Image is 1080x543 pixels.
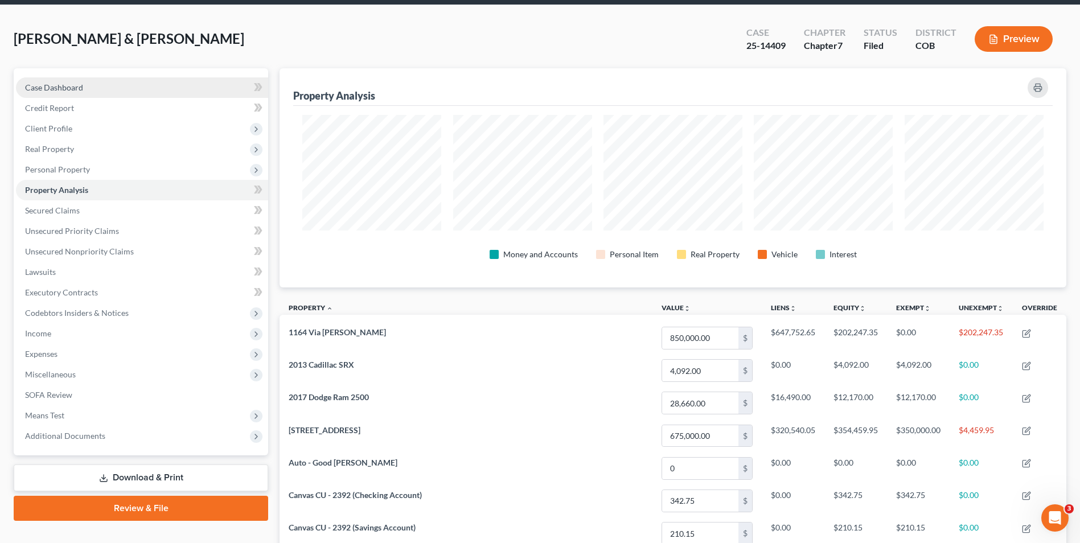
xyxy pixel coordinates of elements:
span: 2013 Cadillac SRX [289,360,354,369]
input: 0.00 [662,458,738,479]
iframe: Intercom live chat [1041,504,1069,532]
td: $0.00 [950,484,1013,517]
td: $0.00 [762,484,824,517]
span: SOFA Review [25,390,72,400]
span: Property Analysis [25,185,88,195]
div: District [915,26,956,39]
div: $ [738,327,752,349]
td: $0.00 [950,452,1013,484]
div: Case [746,26,786,39]
div: $ [738,392,752,414]
div: Vehicle [771,249,798,260]
div: Personal Item [610,249,659,260]
div: Filed [864,39,897,52]
a: Equityunfold_more [833,303,866,312]
div: $ [738,360,752,381]
div: 25-14409 [746,39,786,52]
div: COB [915,39,956,52]
input: 0.00 [662,327,738,349]
a: Review & File [14,496,268,521]
div: Status [864,26,897,39]
a: Exemptunfold_more [896,303,931,312]
span: [PERSON_NAME] & [PERSON_NAME] [14,30,244,47]
input: 0.00 [662,392,738,414]
span: Real Property [25,144,74,154]
span: Codebtors Insiders & Notices [25,308,129,318]
td: $4,092.00 [824,355,887,387]
div: Chapter [804,26,845,39]
a: Property expand_less [289,303,333,312]
span: Secured Claims [25,205,80,215]
span: Additional Documents [25,431,105,441]
div: Interest [829,249,857,260]
span: Unsecured Nonpriority Claims [25,246,134,256]
td: $350,000.00 [887,419,950,452]
span: Canvas CU - 2392 (Savings Account) [289,523,416,532]
span: 1164 Via [PERSON_NAME] [289,327,386,337]
span: 2017 Dodge Ram 2500 [289,392,369,402]
td: $202,247.35 [950,322,1013,354]
td: $354,459.95 [824,419,887,452]
td: $342.75 [887,484,950,517]
td: $16,490.00 [762,387,824,419]
input: 0.00 [662,360,738,381]
a: SOFA Review [16,385,268,405]
i: expand_less [326,305,333,312]
td: $320,540.05 [762,419,824,452]
a: Download & Print [14,464,268,491]
i: unfold_more [997,305,1004,312]
div: $ [738,425,752,447]
a: Credit Report [16,98,268,118]
span: Unsecured Priority Claims [25,226,119,236]
i: unfold_more [924,305,931,312]
td: $4,092.00 [887,355,950,387]
span: Credit Report [25,103,74,113]
td: $0.00 [887,322,950,354]
span: 3 [1065,504,1074,513]
td: $647,752.65 [762,322,824,354]
th: Override [1013,297,1066,322]
span: 7 [837,40,843,51]
button: Preview [975,26,1053,52]
span: Executory Contracts [25,287,98,297]
span: [STREET_ADDRESS] [289,425,360,435]
span: Income [25,328,51,338]
span: Auto - Good [PERSON_NAME] [289,458,397,467]
input: 0.00 [662,490,738,512]
span: Means Test [25,410,64,420]
i: unfold_more [684,305,691,312]
td: $0.00 [762,452,824,484]
td: $4,459.95 [950,419,1013,452]
td: $12,170.00 [887,387,950,419]
a: Secured Claims [16,200,268,221]
a: Property Analysis [16,180,268,200]
div: Real Property [691,249,740,260]
a: Unsecured Priority Claims [16,221,268,241]
td: $0.00 [824,452,887,484]
td: $342.75 [824,484,887,517]
span: Canvas CU - 2392 (Checking Account) [289,490,422,500]
span: Personal Property [25,164,90,174]
a: Unsecured Nonpriority Claims [16,241,268,262]
a: Liensunfold_more [771,303,796,312]
span: Expenses [25,349,58,359]
td: $0.00 [950,387,1013,419]
div: Chapter [804,39,845,52]
div: Property Analysis [293,89,375,102]
div: $ [738,490,752,512]
i: unfold_more [790,305,796,312]
span: Lawsuits [25,267,56,277]
td: $0.00 [950,355,1013,387]
span: Client Profile [25,124,72,133]
a: Executory Contracts [16,282,268,303]
span: Miscellaneous [25,369,76,379]
a: Case Dashboard [16,77,268,98]
td: $0.00 [887,452,950,484]
i: unfold_more [859,305,866,312]
td: $12,170.00 [824,387,887,419]
div: $ [738,458,752,479]
span: Case Dashboard [25,83,83,92]
a: Lawsuits [16,262,268,282]
td: $202,247.35 [824,322,887,354]
a: Unexemptunfold_more [959,303,1004,312]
